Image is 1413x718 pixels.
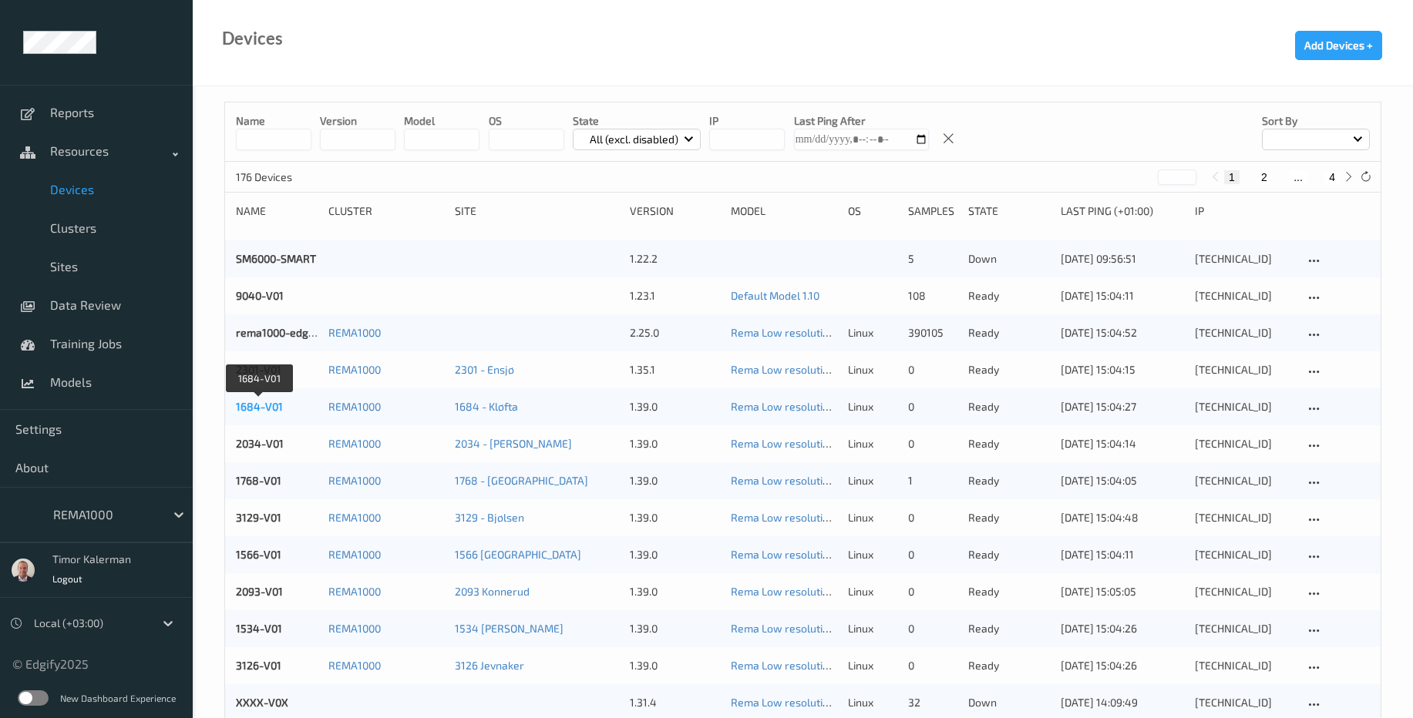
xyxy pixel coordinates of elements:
[908,203,957,219] div: Samples
[848,510,897,525] p: linux
[908,621,957,636] div: 0
[968,288,1050,304] p: ready
[455,511,524,524] a: 3129 - Bjølsen
[731,622,1059,635] a: Rema Low resolution 280_210 [DATE] 22:30 [DATE] 22:30 Auto Save
[404,113,479,129] p: model
[908,288,957,304] div: 108
[908,547,957,562] div: 0
[968,203,1050,219] div: State
[968,399,1050,414] p: ready
[630,399,720,414] div: 1.39.0
[731,548,1059,561] a: Rema Low resolution 280_210 [DATE] 22:30 [DATE] 22:30 Auto Save
[630,584,720,599] div: 1.39.0
[630,658,720,673] div: 1.39.0
[1061,473,1184,488] div: [DATE] 15:04:05
[1061,658,1184,673] div: [DATE] 15:04:26
[731,474,1059,487] a: Rema Low resolution 280_210 [DATE] 22:30 [DATE] 22:30 Auto Save
[236,169,352,185] p: 176 Devices
[236,622,282,635] a: 1534-V01
[1061,510,1184,525] div: [DATE] 15:04:48
[630,473,720,488] div: 1.39.0
[1061,325,1184,341] div: [DATE] 15:04:52
[794,113,929,129] p: Last Ping After
[968,695,1050,710] p: down
[584,132,684,147] p: All (excl. disabled)
[489,113,564,129] p: OS
[1061,251,1184,267] div: [DATE] 09:56:51
[848,436,897,451] p: linux
[236,326,328,339] a: rema1000-edgibox
[455,363,514,376] a: 2301 - Ensjø
[731,363,1059,376] a: Rema Low resolution 280_210 [DATE] 22:30 [DATE] 22:30 Auto Save
[1061,695,1184,710] div: [DATE] 14:09:49
[731,400,1059,413] a: Rema Low resolution 280_210 [DATE] 22:30 [DATE] 22:30 Auto Save
[968,621,1050,636] p: ready
[968,436,1050,451] p: ready
[1195,621,1294,636] div: [TECHNICAL_ID]
[630,325,720,341] div: 2.25.0
[1195,251,1294,267] div: [TECHNICAL_ID]
[848,547,897,562] p: linux
[222,31,283,46] div: Devices
[630,695,720,710] div: 1.31.4
[1061,362,1184,377] div: [DATE] 15:04:15
[1061,399,1184,414] div: [DATE] 15:04:27
[968,362,1050,377] p: ready
[848,473,897,488] p: linux
[908,251,957,267] div: 5
[848,658,897,673] p: linux
[236,696,288,709] a: XXXX-V0X
[236,474,281,487] a: 1768-V01
[1224,170,1240,184] button: 1
[848,362,897,377] p: linux
[1195,510,1294,525] div: [TECHNICAL_ID]
[968,584,1050,599] p: ready
[968,547,1050,562] p: ready
[236,437,284,450] a: 2034-V01
[1195,547,1294,562] div: [TECHNICAL_ID]
[908,362,957,377] div: 0
[1257,170,1272,184] button: 2
[908,658,957,673] div: 0
[328,326,381,339] a: REMA1000
[630,203,720,219] div: version
[236,511,281,524] a: 3129-V01
[908,325,957,341] div: 390105
[328,548,381,561] a: REMA1000
[328,511,381,524] a: REMA1000
[328,363,381,376] a: REMA1000
[848,203,897,219] div: OS
[455,400,518,413] a: 1684 - Kløfta
[731,585,1059,598] a: Rema Low resolution 280_210 [DATE] 22:30 [DATE] 22:30 Auto Save
[1195,436,1294,451] div: [TECHNICAL_ID]
[1324,170,1340,184] button: 4
[1195,584,1294,599] div: [TECHNICAL_ID]
[328,400,381,413] a: REMA1000
[630,436,720,451] div: 1.39.0
[968,251,1050,267] p: down
[848,325,897,341] p: linux
[1061,547,1184,562] div: [DATE] 15:04:11
[908,510,957,525] div: 0
[328,437,381,450] a: REMA1000
[731,289,819,302] a: Default Model 1.10
[236,363,281,376] a: 2301-V01
[1195,658,1294,673] div: [TECHNICAL_ID]
[1262,113,1370,129] p: Sort by
[320,113,395,129] p: version
[455,622,564,635] a: 1534 [PERSON_NAME]
[1061,436,1184,451] div: [DATE] 15:04:14
[848,584,897,599] p: linux
[1295,31,1382,60] button: Add Devices +
[731,326,1059,339] a: Rema Low resolution 280_210 [DATE] 22:30 [DATE] 22:30 Auto Save
[1061,621,1184,636] div: [DATE] 15:04:26
[328,622,381,635] a: REMA1000
[1061,288,1184,304] div: [DATE] 15:04:11
[1195,203,1294,219] div: ip
[328,474,381,487] a: REMA1000
[455,659,524,672] a: 3126 Jevnaker
[1195,473,1294,488] div: [TECHNICAL_ID]
[236,252,316,265] a: SM6000-SMART
[630,547,720,562] div: 1.39.0
[236,659,281,672] a: 3126-V01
